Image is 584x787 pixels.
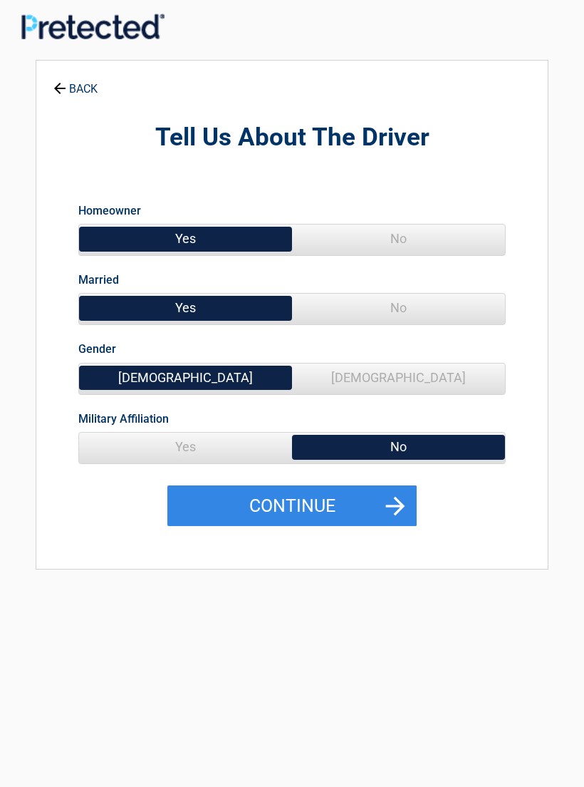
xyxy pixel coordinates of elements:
[167,485,417,527] button: Continue
[43,121,541,155] h2: Tell Us About The Driver
[78,339,116,359] label: Gender
[292,364,505,392] span: [DEMOGRAPHIC_DATA]
[78,201,141,220] label: Homeowner
[79,364,292,392] span: [DEMOGRAPHIC_DATA]
[292,433,505,461] span: No
[292,225,505,253] span: No
[21,14,165,39] img: Main Logo
[292,294,505,322] span: No
[79,433,292,461] span: Yes
[79,294,292,322] span: Yes
[78,270,119,289] label: Married
[51,70,100,95] a: BACK
[79,225,292,253] span: Yes
[78,409,169,428] label: Military Affiliation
